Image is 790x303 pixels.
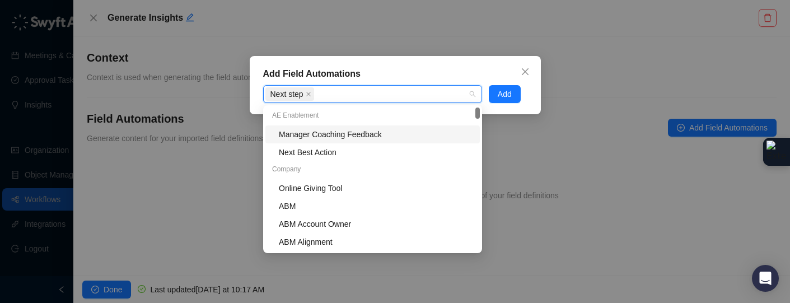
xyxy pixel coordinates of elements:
span: close [521,67,530,76]
div: Company [265,161,480,179]
div: Next Best Action [265,143,480,161]
div: Add Field Automations [263,67,527,81]
img: Extension Icon [766,141,787,163]
button: Add [489,85,521,103]
div: Open Intercom Messenger [752,265,779,292]
div: Online Giving Tool [265,179,480,197]
span: Next step [270,88,303,100]
button: Close [516,63,534,81]
div: ABM Account Owner [279,218,473,230]
div: ABM Alignment [279,236,473,248]
div: ABM [265,197,480,215]
span: Add [498,88,512,100]
div: Next Best Action [279,146,473,159]
div: Manager Coaching Feedback [265,125,480,143]
div: AE Enablement [265,108,480,125]
div: Online Giving Tool [279,182,473,194]
div: Manager Coaching Feedback [279,128,473,141]
div: ABM Alignment [265,233,480,251]
div: ABM [279,200,473,212]
span: Next step [265,87,314,101]
span: close [306,91,311,97]
div: ABM Account Owner [265,215,480,233]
